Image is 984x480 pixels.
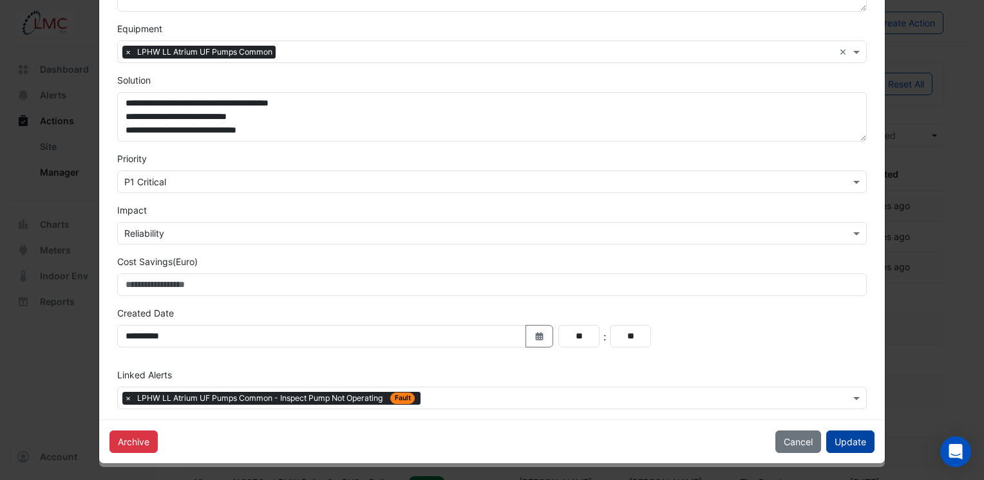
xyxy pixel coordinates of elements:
span: LPHW LL Atrium UF Pumps Common - Inspect Pump Not Operating [137,392,385,404]
label: Created Date [117,306,174,320]
span: LPHW LL Atrium UF Pumps Common - Inspect Pump Not Operating [134,392,421,405]
div: : [600,329,610,344]
span: Fault [390,392,415,404]
label: Linked Alerts [117,368,172,382]
label: Priority [117,152,147,165]
label: Solution [117,73,151,87]
label: Impact [117,203,147,217]
button: Archive [109,430,158,453]
span: × [122,392,134,405]
button: Update [826,430,875,453]
button: Cancel [775,430,821,453]
input: Hours [558,325,600,347]
label: Cost Savings (Euro) [117,255,198,268]
span: × [122,46,134,59]
label: Equipment [117,22,162,35]
span: LPHW LL Atrium UF Pumps Common [134,46,276,59]
span: Clear [839,45,850,59]
input: Minutes [610,325,651,347]
div: Open Intercom Messenger [940,436,971,467]
fa-icon: Select Date [534,331,545,342]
